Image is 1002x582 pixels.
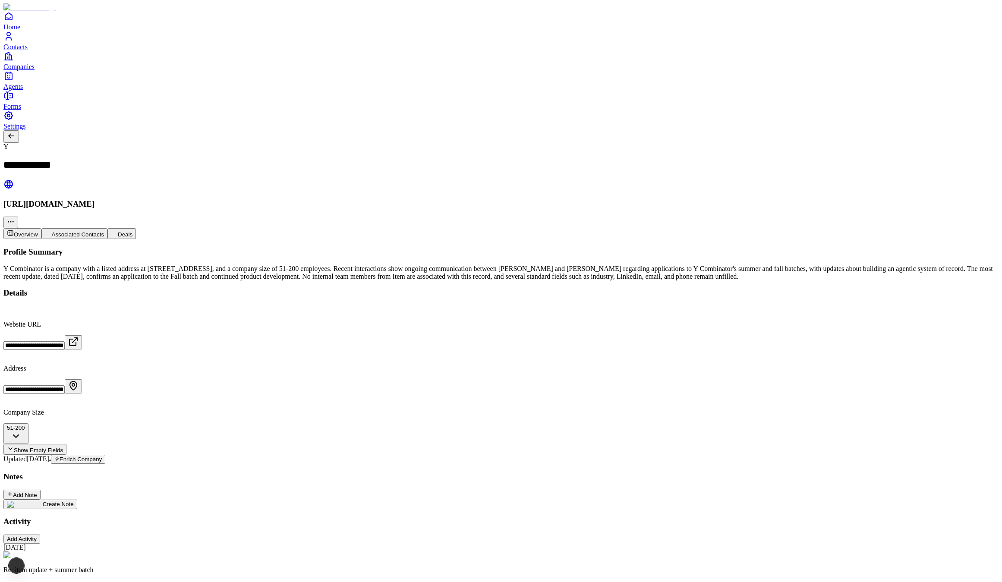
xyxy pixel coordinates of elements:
[43,501,74,507] span: Create Note
[41,228,108,239] button: Associated Contacts
[3,288,999,298] h3: Details
[3,31,999,50] a: Contacts
[3,544,999,551] div: [DATE]
[3,444,66,455] button: Show Empty Fields
[3,63,35,70] span: Companies
[3,500,77,509] button: create noteCreate Note
[3,228,41,239] button: Overview
[3,199,999,209] h3: [URL][DOMAIN_NAME]
[3,103,21,110] span: Forms
[3,551,40,559] img: gmail logo
[3,143,999,151] div: Y
[3,23,20,31] span: Home
[3,43,28,50] span: Contacts
[3,247,999,257] h3: Profile Summary
[3,535,40,544] button: Add Activity
[3,472,999,481] h3: Notes
[3,217,18,228] button: More actions
[7,491,37,498] div: Add Note
[3,455,49,462] span: Updated [DATE]
[65,379,82,393] button: Open
[3,110,999,130] a: Settings
[3,71,999,90] a: Agents
[3,51,999,70] a: Companies
[3,409,999,416] p: Company Size
[3,83,23,90] span: Agents
[107,228,136,239] button: Deals
[3,365,999,372] p: Address
[3,123,26,130] span: Settings
[3,3,57,11] img: Item Brain Logo
[3,566,999,574] p: Re: item update + summer batch
[3,11,999,31] a: Home
[51,455,106,464] button: Enrich Company
[7,501,43,508] img: create note
[3,91,999,110] a: Forms
[65,335,82,349] button: Open
[3,265,999,280] div: Y Combinator is a company with a listed address at [STREET_ADDRESS], and a company size of 51-200...
[3,321,999,328] p: Website URL
[3,517,999,526] h3: Activity
[3,490,41,500] button: Add Note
